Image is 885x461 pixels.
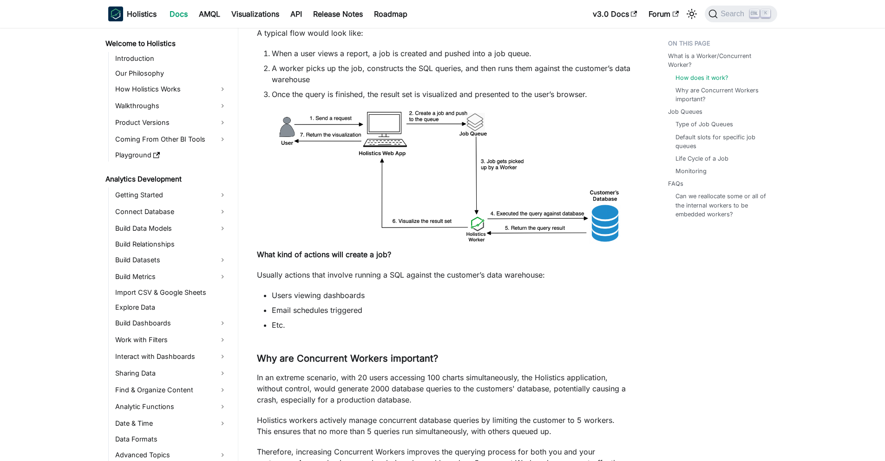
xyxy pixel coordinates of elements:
[675,120,733,129] a: Type of Job Queues
[112,286,230,299] a: Import CSV & Google Sheets
[684,6,699,21] button: Switch between dark and light mode (currently light mode)
[112,67,230,80] a: Our Philosophy
[112,132,230,147] a: Coming From Other BI Tools
[257,27,631,39] p: A typical flow would look like:
[272,305,631,316] li: Email schedules triggered
[112,98,230,113] a: Walkthroughs
[127,8,157,19] b: Holistics
[705,6,777,22] button: Search (Ctrl+K)
[668,52,772,69] a: What is a Worker/Concurrent Worker?
[272,48,631,59] li: When a user views a report, a job is created and pushed into a job queue.
[308,6,368,21] a: Release Notes
[112,433,230,446] a: Data Formats
[108,6,123,21] img: Holistics
[272,319,631,331] li: Etc.
[675,167,707,175] a: Monitoring
[112,115,230,130] a: Product Versions
[112,399,230,414] a: Analytic Functions
[112,221,230,236] a: Build Data Models
[272,290,631,301] li: Users viewing dashboards
[112,316,230,331] a: Build Dashboards
[112,332,230,347] a: Work with Filters
[675,86,768,104] a: Why are Concurrent Workers important?
[112,82,230,97] a: How Holistics Works
[761,9,770,18] kbd: K
[112,204,230,219] a: Connect Database
[112,383,230,397] a: Find & Organize Content
[718,10,750,18] span: Search
[112,301,230,314] a: Explore Data
[272,63,631,85] li: A worker picks up the job, constructs the SQL queries, and then runs them against the customer’s ...
[668,179,683,188] a: FAQs
[112,238,230,251] a: Build Relationships
[112,149,230,162] a: Playground
[257,250,391,259] strong: What kind of actions will create a job?
[164,6,193,21] a: Docs
[643,6,684,21] a: Forum
[112,52,230,65] a: Introduction
[112,253,230,267] a: Build Datasets
[103,173,230,186] a: Analytics Development
[103,37,230,50] a: Welcome to Holistics
[108,6,157,21] a: HolisticsHolistics
[587,6,643,21] a: v3.0 Docs
[99,28,238,461] nav: Docs sidebar
[668,107,702,116] a: Job Queues
[675,192,768,219] a: Can we reallocate some or all of the internal workers to be embedded workers?
[257,269,631,280] p: Usually actions that involve running a SQL against the customer’s data warehouse:
[285,6,308,21] a: API
[193,6,226,21] a: AMQL
[112,416,230,431] a: Date & Time
[226,6,285,21] a: Visualizations
[112,349,230,364] a: Interact with Dashboards
[257,372,631,405] p: In an extreme scenario, with 20 users accessing 100 charts simultaneously, the Holistics applicat...
[675,154,728,163] a: Life Cycle of a Job
[257,415,631,437] p: Holistics workers actively manage concurrent database queries by limiting the customer to 5 worke...
[368,6,413,21] a: Roadmap
[675,133,768,150] a: Default slots for specific job queues
[272,89,631,100] li: Once the query is finished, the result set is visualized and presented to the user’s browser.
[112,269,230,284] a: Build Metrics
[675,73,728,82] a: How does it work?
[257,353,631,364] h3: Why are Concurrent Workers important?
[112,188,230,202] a: Getting Started
[112,366,230,381] a: Sharing Data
